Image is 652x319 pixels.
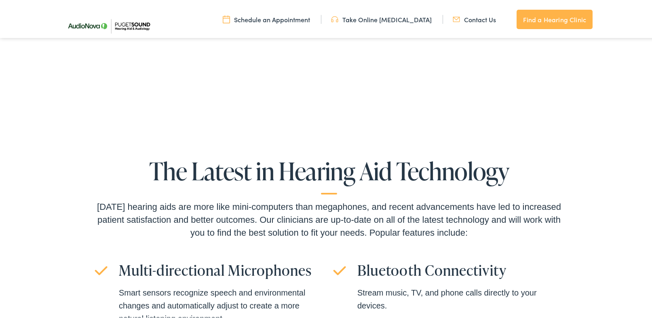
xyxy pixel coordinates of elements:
a: Take Online [MEDICAL_DATA] [331,13,432,22]
a: Schedule an Appointment [223,13,310,22]
div: [DATE] hearing aids are more like mini-computers than megaphones, and recent advancements have le... [95,199,563,238]
a: Find a Hearing Clinic [517,8,593,27]
h2: The Latest in Hearing Aid Technology [95,156,563,193]
img: utility icon [223,13,230,22]
img: utility icon [331,13,338,22]
h3: Multi-directional Microphones [119,260,325,277]
img: utility icon [453,13,460,22]
h3: Bluetooth Connectivity [357,260,563,277]
a: Contact Us [453,13,496,22]
div: Stream music, TV, and phone calls directly to your devices. [357,285,563,311]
